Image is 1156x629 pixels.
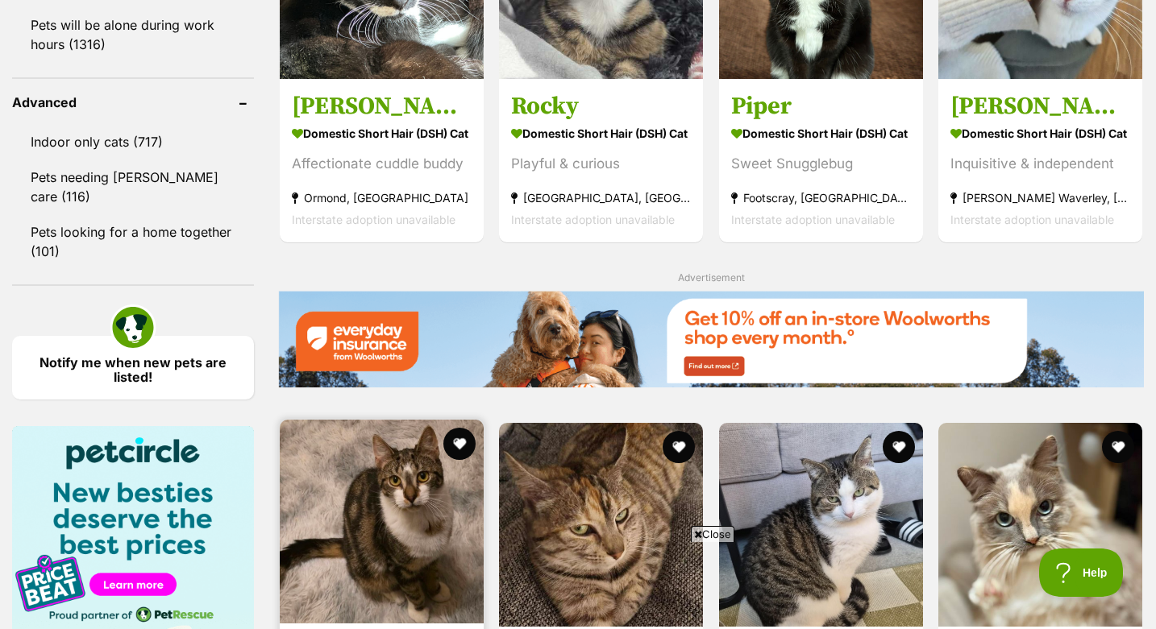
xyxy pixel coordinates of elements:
a: [PERSON_NAME] Domestic Short Hair (DSH) Cat Affectionate cuddle buddy Ormond, [GEOGRAPHIC_DATA] I... [280,79,484,242]
strong: [GEOGRAPHIC_DATA], [GEOGRAPHIC_DATA] [511,187,691,209]
button: favourite [443,428,476,460]
strong: Footscray, [GEOGRAPHIC_DATA] [731,187,911,209]
img: Everyday Insurance promotional banner [278,291,1144,387]
a: Pets looking for a home together (101) [12,215,254,268]
button: favourite [883,431,915,463]
span: Interstate adoption unavailable [511,213,675,226]
span: Interstate adoption unavailable [292,213,455,226]
iframe: Advertisement [187,548,969,621]
h3: [PERSON_NAME] [292,91,472,122]
strong: Domestic Short Hair (DSH) Cat [731,122,911,145]
a: Pets needing [PERSON_NAME] care (116) [12,160,254,213]
strong: Domestic Short Hair (DSH) Cat [292,122,472,145]
a: Pets will be alone during work hours (1316) [12,8,254,61]
h3: Piper [731,91,911,122]
img: Novella - Domestic Short Hair (DSH) Cat [499,423,703,627]
div: Playful & curious [511,153,691,175]
div: Affectionate cuddle buddy [292,153,472,175]
span: Close [691,526,734,542]
strong: Ormond, [GEOGRAPHIC_DATA] [292,187,472,209]
strong: Domestic Short Hair (DSH) Cat [511,122,691,145]
iframe: Help Scout Beacon - Open [1039,548,1124,597]
h3: [PERSON_NAME] [950,91,1130,122]
img: Sylvia - Ragdoll Cat [938,423,1142,627]
button: favourite [1102,431,1134,463]
img: Fred - Domestic Short Hair (DSH) Cat [719,423,923,627]
span: Interstate adoption unavailable [731,213,895,226]
a: Notify me when new pets are listed! [12,336,254,399]
strong: Domestic Short Hair (DSH) Cat [950,122,1130,145]
span: Interstate adoption unavailable [950,213,1114,226]
div: Inquisitive & independent [950,153,1130,175]
button: favourite [663,431,696,463]
img: Romeo - Domestic Short Hair (DSH) Cat [280,420,484,623]
a: Indoor only cats (717) [12,125,254,159]
div: Sweet Snugglebug [731,153,911,175]
strong: [PERSON_NAME] Waverley, [GEOGRAPHIC_DATA] [950,187,1130,209]
a: Rocky Domestic Short Hair (DSH) Cat Playful & curious [GEOGRAPHIC_DATA], [GEOGRAPHIC_DATA] Inters... [499,79,703,242]
h3: Rocky [511,91,691,122]
span: Advertisement [678,271,745,283]
header: Advanced [12,95,254,110]
a: [PERSON_NAME] Domestic Short Hair (DSH) Cat Inquisitive & independent [PERSON_NAME] Waverley, [GE... [938,79,1142,242]
a: Piper Domestic Short Hair (DSH) Cat Sweet Snugglebug Footscray, [GEOGRAPHIC_DATA] Interstate adop... [719,79,923,242]
a: Everyday Insurance promotional banner [278,291,1144,390]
